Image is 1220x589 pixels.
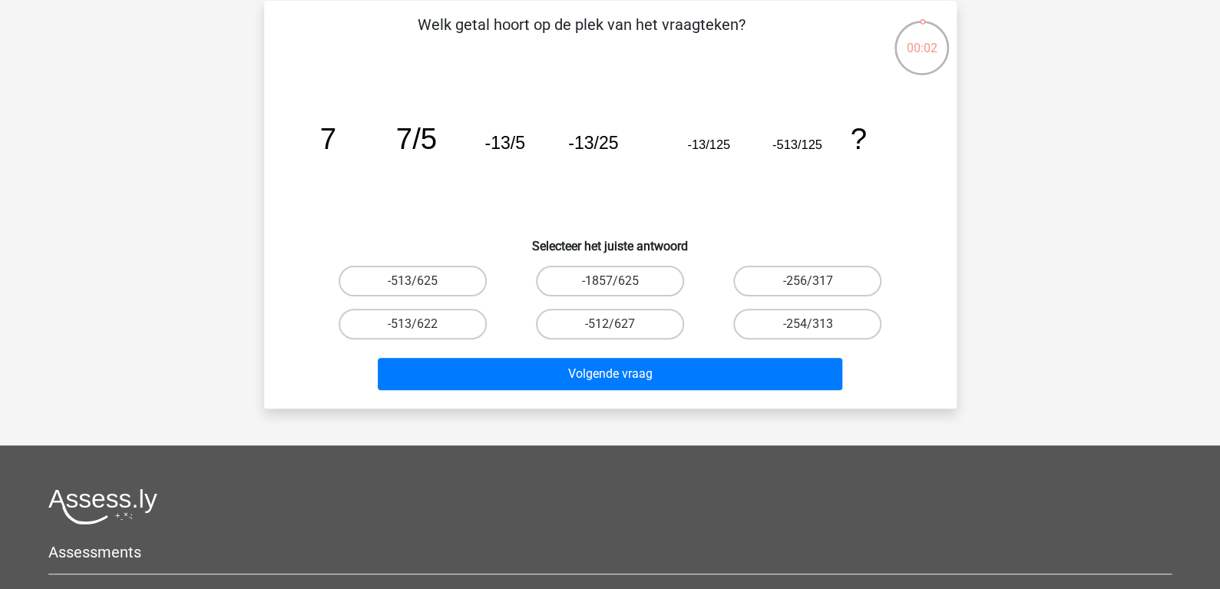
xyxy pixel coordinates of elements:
[687,137,730,151] tspan: -13/125
[289,13,874,59] p: Welk getal hoort op de plek van het vraagteken?
[395,122,436,155] tspan: 7/5
[733,309,881,339] label: -254/313
[893,19,951,58] div: 00:02
[568,133,618,153] tspan: -13/25
[48,488,157,524] img: Assessly logo
[772,137,822,151] tspan: -513/125
[339,266,487,296] label: -513/625
[536,309,684,339] label: -512/627
[733,266,881,296] label: -256/317
[378,358,842,390] button: Volgende vraag
[850,122,866,155] tspan: ?
[289,227,932,253] h6: Selecteer het juiste antwoord
[484,133,524,153] tspan: -13/5
[319,122,336,155] tspan: 7
[48,543,1172,561] h5: Assessments
[536,266,684,296] label: -1857/625
[339,309,487,339] label: -513/622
